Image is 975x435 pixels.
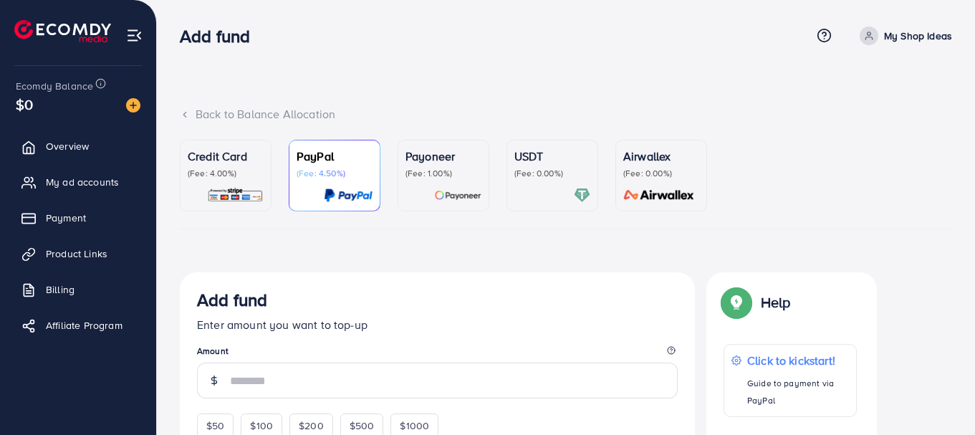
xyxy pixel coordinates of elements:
p: Airwallex [623,148,699,165]
legend: Amount [197,345,678,363]
span: $200 [299,419,324,433]
img: menu [126,27,143,44]
p: (Fee: 1.00%) [405,168,481,179]
iframe: Chat [914,371,964,424]
span: Payment [46,211,86,225]
p: My Shop Ideas [884,27,952,44]
img: card [207,187,264,204]
span: Product Links [46,247,107,261]
a: My ad accounts [11,168,145,196]
img: card [574,187,590,204]
p: USDT [514,148,590,165]
span: $1000 [400,419,429,433]
span: $500 [350,419,375,433]
a: Billing [11,275,145,304]
h3: Add fund [197,290,267,310]
span: $0 [16,94,33,115]
img: card [619,187,699,204]
span: Ecomdy Balance [16,79,93,93]
span: Billing [46,282,75,297]
img: Popup guide [724,290,749,315]
p: (Fee: 4.50%) [297,168,373,179]
a: Payment [11,204,145,232]
p: Help [761,294,791,311]
p: (Fee: 4.00%) [188,168,264,179]
img: card [434,187,481,204]
img: card [324,187,373,204]
a: Overview [11,132,145,161]
div: Back to Balance Allocation [180,106,952,123]
p: Click to kickstart! [747,352,849,369]
p: Credit Card [188,148,264,165]
a: Product Links [11,239,145,268]
p: Payoneer [405,148,481,165]
p: Guide to payment via PayPal [747,375,849,409]
a: Affiliate Program [11,311,145,340]
span: My ad accounts [46,175,119,189]
span: $100 [250,419,273,433]
span: Affiliate Program [46,318,123,333]
img: image [126,98,140,113]
p: (Fee: 0.00%) [623,168,699,179]
img: logo [14,20,111,42]
a: My Shop Ideas [854,27,952,45]
p: PayPal [297,148,373,165]
p: (Fee: 0.00%) [514,168,590,179]
span: Overview [46,139,89,153]
p: Enter amount you want to top-up [197,316,678,333]
h3: Add fund [180,26,261,47]
span: $50 [206,419,224,433]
